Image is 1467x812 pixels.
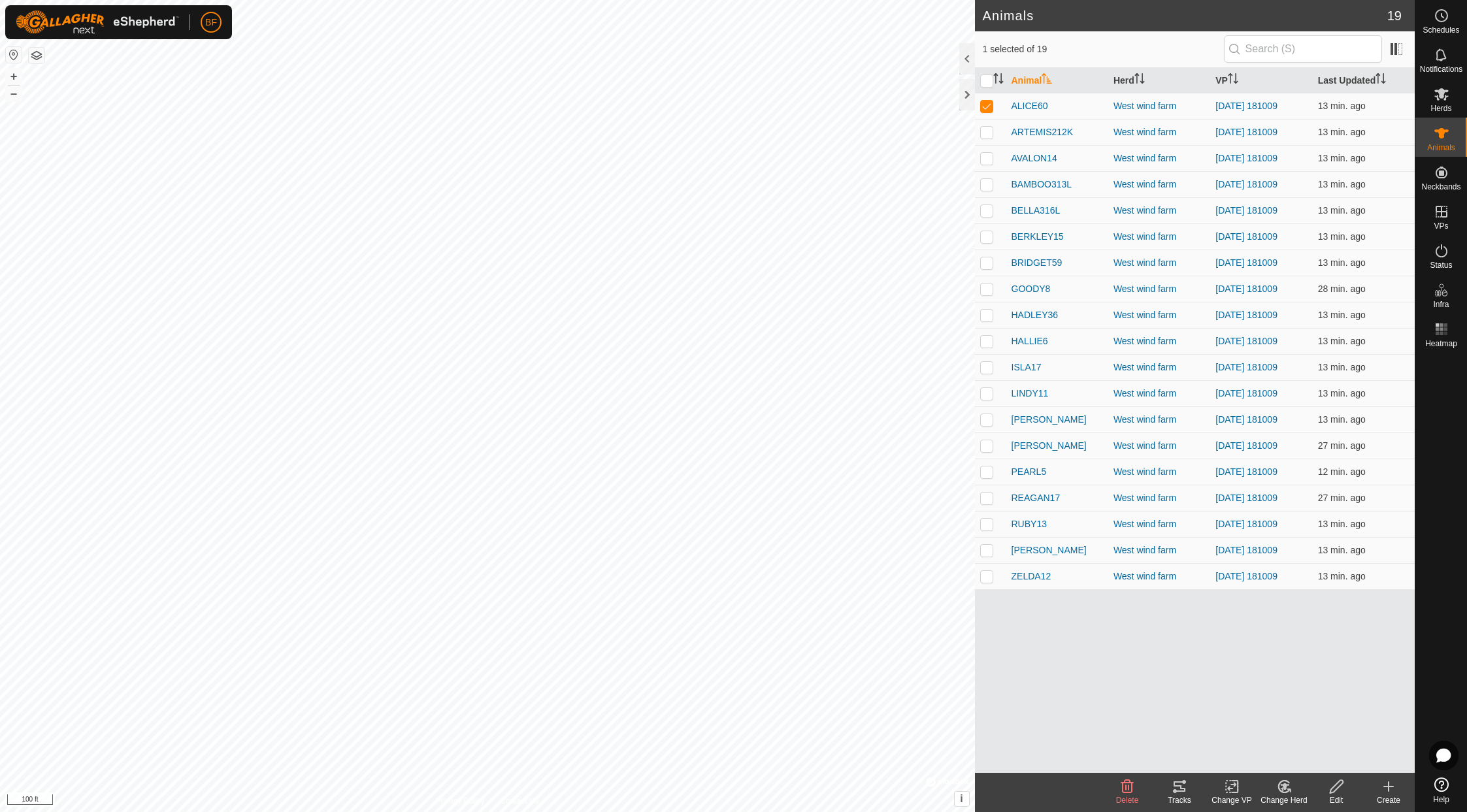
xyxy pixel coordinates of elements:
p-sorticon: Activate to sort [1376,75,1386,86]
div: West wind farm [1113,125,1205,139]
span: Herds [1430,105,1451,112]
a: [DATE] 181009 [1215,101,1277,111]
span: Aug 11, 2025 at 3:37 PM [1318,179,1366,189]
a: [DATE] 181009 [1215,545,1277,555]
a: Privacy Policy [436,795,485,807]
div: West wind farm [1113,544,1205,557]
span: Notifications [1420,65,1462,73]
div: West wind farm [1113,204,1205,218]
span: Aug 11, 2025 at 3:37 PM [1318,153,1366,163]
span: BF [205,16,217,29]
span: Aug 11, 2025 at 3:37 PM [1318,127,1366,137]
span: Aug 11, 2025 at 3:37 PM [1318,362,1366,372]
th: VP [1210,68,1312,93]
span: BELLA316L [1012,204,1061,218]
div: West wind farm [1113,361,1205,374]
button: + [6,69,22,84]
span: ARTEMIS212K [1012,125,1074,139]
span: [PERSON_NAME] [1012,413,1087,427]
button: – [6,86,22,101]
a: [DATE] 181009 [1215,519,1277,529]
a: [DATE] 181009 [1215,153,1277,163]
input: Search (S) [1224,35,1382,63]
span: Infra [1433,300,1449,308]
h2: Animals [983,8,1387,24]
div: West wind farm [1113,178,1205,191]
p-sorticon: Activate to sort [993,75,1004,86]
a: Contact Us [500,795,538,807]
span: Aug 11, 2025 at 3:37 PM [1318,519,1366,529]
p-sorticon: Activate to sort [1134,75,1145,86]
th: Herd [1108,68,1210,93]
span: Delete [1116,796,1139,805]
span: BRIDGET59 [1012,256,1063,270]
button: Map Layers [29,48,44,63]
span: Heatmap [1425,340,1457,348]
a: [DATE] 181009 [1215,310,1277,320]
span: LINDY11 [1012,387,1049,400]
a: [DATE] 181009 [1215,284,1277,294]
div: West wind farm [1113,413,1205,427]
span: Aug 11, 2025 at 3:37 PM [1318,466,1366,477]
a: Help [1415,772,1467,809]
div: West wind farm [1113,387,1205,400]
span: Aug 11, 2025 at 3:22 PM [1318,493,1366,503]
a: [DATE] 181009 [1215,257,1277,268]
div: West wind farm [1113,334,1205,348]
span: VPs [1434,222,1448,230]
p-sorticon: Activate to sort [1042,75,1052,86]
span: Aug 11, 2025 at 3:22 PM [1318,440,1366,451]
p-sorticon: Activate to sort [1228,75,1238,86]
img: Gallagher Logo [16,10,179,34]
span: [PERSON_NAME] [1012,439,1087,453]
a: [DATE] 181009 [1215,127,1277,137]
span: 1 selected of 19 [983,42,1224,56]
span: 19 [1387,6,1402,25]
div: Create [1362,794,1415,806]
a: [DATE] 181009 [1215,440,1277,451]
span: HALLIE6 [1012,334,1048,348]
span: Aug 11, 2025 at 3:37 PM [1318,336,1366,346]
span: Neckbands [1421,183,1460,191]
div: Tracks [1153,794,1206,806]
th: Last Updated [1313,68,1415,93]
a: [DATE] 181009 [1215,336,1277,346]
span: RUBY13 [1012,517,1047,531]
a: [DATE] 181009 [1215,388,1277,398]
span: Aug 11, 2025 at 3:37 PM [1318,231,1366,242]
th: Animal [1006,68,1108,93]
span: Aug 11, 2025 at 3:37 PM [1318,545,1366,555]
div: West wind farm [1113,308,1205,322]
span: Aug 11, 2025 at 3:37 PM [1318,310,1366,320]
a: [DATE] 181009 [1215,362,1277,372]
span: i [960,793,963,804]
span: AVALON14 [1012,152,1057,165]
button: i [955,792,969,806]
span: ALICE60 [1012,99,1048,113]
span: Help [1433,796,1449,804]
div: Edit [1310,794,1362,806]
div: West wind farm [1113,282,1205,296]
span: PEARL5 [1012,465,1047,479]
div: West wind farm [1113,152,1205,165]
span: Aug 11, 2025 at 3:37 PM [1318,101,1366,111]
span: Aug 11, 2025 at 3:37 PM [1318,257,1366,268]
div: West wind farm [1113,230,1205,244]
a: [DATE] 181009 [1215,493,1277,503]
a: [DATE] 181009 [1215,205,1277,216]
a: [DATE] 181009 [1215,231,1277,242]
span: Schedules [1423,26,1459,34]
span: Aug 11, 2025 at 3:37 PM [1318,205,1366,216]
span: BERKLEY15 [1012,230,1064,244]
div: West wind farm [1113,491,1205,505]
span: Aug 11, 2025 at 3:37 PM [1318,571,1366,581]
span: BAMBOO313L [1012,178,1072,191]
a: [DATE] 181009 [1215,466,1277,477]
span: GOODY8 [1012,282,1051,296]
span: Aug 11, 2025 at 3:37 PM [1318,414,1366,425]
div: West wind farm [1113,99,1205,113]
a: [DATE] 181009 [1215,571,1277,581]
div: West wind farm [1113,465,1205,479]
span: ZELDA12 [1012,570,1051,583]
span: HADLEY36 [1012,308,1059,322]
